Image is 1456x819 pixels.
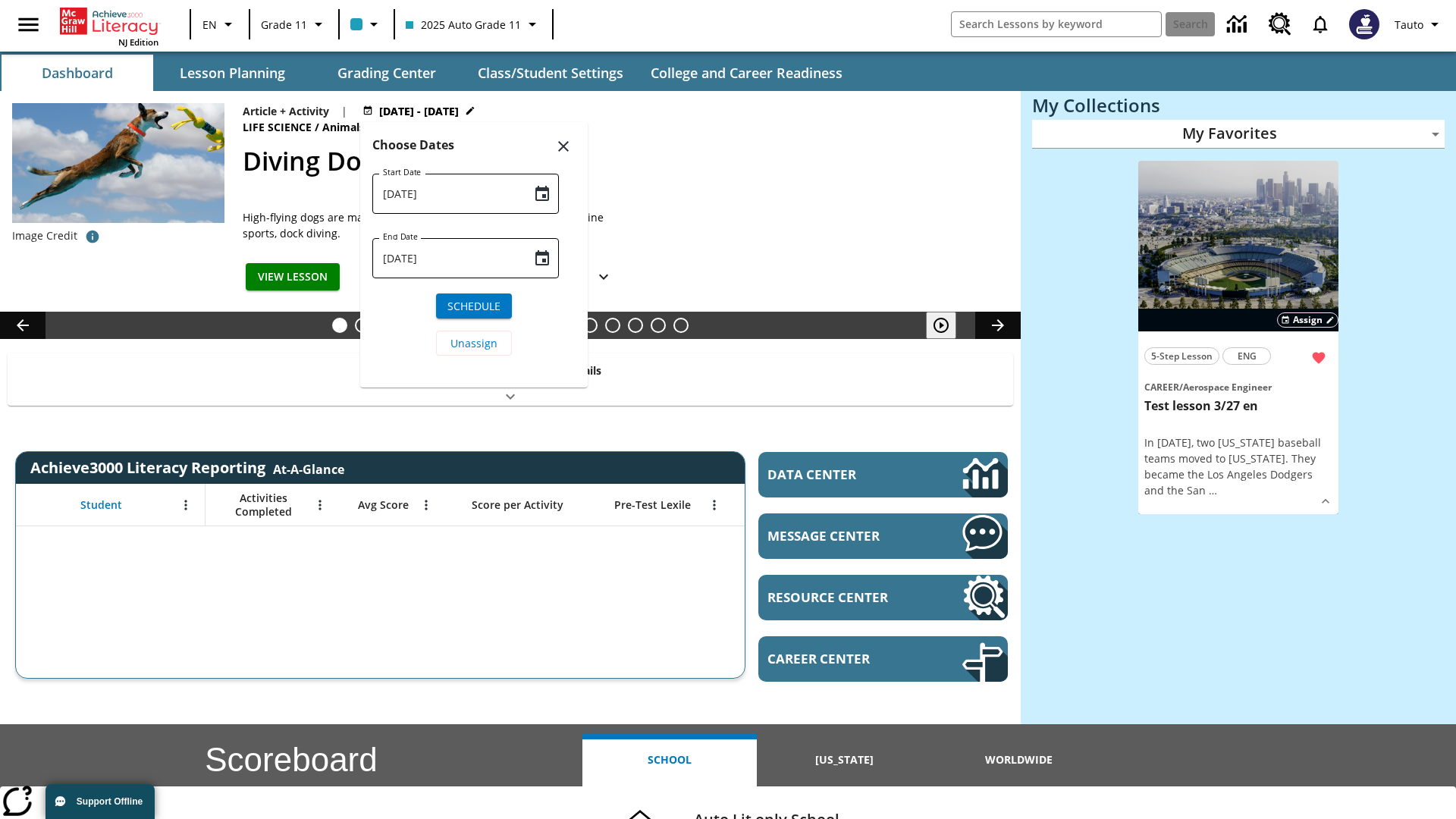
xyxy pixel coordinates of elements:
[1305,344,1332,372] button: Remove from Favorites
[400,11,548,38] button: Class: 2025 Auto Grade 11, Select your class
[243,103,329,119] p: Article + Activity
[243,209,622,241] div: High-flying dogs are making a splash in one the fastest-growing canine sports, dock diving.
[758,513,1008,559] a: Message Center
[1260,4,1301,45] a: Resource Center, Will open in new tab
[45,784,155,819] button: Support Offline
[1144,347,1219,365] button: 5-Step Lesson
[174,494,197,516] button: Open Menu
[196,11,244,38] button: Language: EN, Select a language
[527,179,557,209] button: Choose date, selected date is Aug 26, 2025
[118,36,158,48] span: NJ Edition
[406,17,521,33] span: 2025 Auto Grade 11
[8,353,1013,406] div: Show Class Announcement Details
[1032,120,1445,149] div: My Favorites
[372,134,576,155] h6: Choose Dates
[60,6,158,36] a: Home
[202,17,217,33] span: EN
[341,103,347,119] span: |
[12,103,224,223] img: A dog is jumping high in the air in an attempt to grab a yellow toy with its mouth.
[1277,312,1338,328] button: Assign Choose Dates
[1144,381,1179,394] span: Career
[1179,381,1183,394] span: /
[1301,5,1340,44] a: Notifications
[673,318,689,333] button: Slide 16 The Constitution's Balancing Act
[6,2,51,47] button: Open side menu
[932,733,1106,786] button: Worldwide
[767,588,917,606] span: Resource Center
[436,293,512,318] button: Schedule
[80,498,122,512] span: Student
[372,238,521,278] input: MMMM-DD-YYYY
[255,11,334,38] button: Grade: Grade 11, Select a grade
[758,575,1008,620] a: Resource Center, Will open in new tab
[1238,348,1257,364] span: ENG
[1389,11,1450,38] button: Profile/Settings
[545,128,582,165] button: Close
[975,312,1021,339] button: Lesson carousel, Next
[466,55,635,91] button: Class/Student Settings
[651,318,666,333] button: Slide 15 Point of View
[332,318,347,333] button: Slide 1 Diving Dogs Make a Splash
[582,318,598,333] button: Slide 12 Career Lesson
[1222,347,1271,365] button: ENG
[758,636,1008,682] a: Career Center
[1138,161,1338,515] div: lesson details
[767,466,911,483] span: Data Center
[1183,381,1272,394] span: Aerospace Engineer
[527,243,557,274] button: Choose date, selected date is Aug 26, 2025
[12,228,77,243] p: Image Credit
[1218,4,1260,45] a: Data Center
[582,733,757,786] button: School
[1151,348,1213,364] span: 5-Step Lesson
[243,142,1003,180] h2: Diving Dogs Make a Splash
[926,312,971,339] div: Play
[447,298,500,314] span: Schedule
[383,231,418,243] label: End Date
[1144,435,1332,498] div: In [DATE], two [US_STATE] baseball teams moved to [US_STATE]. They became the Los Angeles Dodgers...
[1293,313,1323,327] span: Assign
[1349,9,1379,39] img: Avatar
[243,119,315,136] span: Life Science
[605,318,620,333] button: Slide 13 Between Two Worlds
[767,650,917,667] span: Career Center
[309,494,331,516] button: Open Menu
[261,17,307,33] span: Grade 11
[77,796,143,807] span: Support Offline
[450,335,497,351] span: Unassign
[415,494,438,516] button: Open Menu
[379,103,459,119] span: [DATE] - [DATE]
[703,494,726,516] button: Open Menu
[639,55,855,91] button: College and Career Readiness
[156,55,308,91] button: Lesson Planning
[383,167,421,178] label: Start Date
[372,134,576,368] div: Choose date
[30,457,344,478] span: Achieve3000 Literacy Reporting
[315,120,319,134] span: /
[359,103,479,119] button: Aug 26 - Aug 26 Choose Dates
[1314,490,1337,513] button: Show Details
[1395,17,1423,33] span: Tauto
[60,5,158,48] div: Home
[344,11,389,38] button: Class color is light blue. Change class color
[588,263,619,291] button: Show Details
[273,458,344,478] div: At-A-Glance
[1032,95,1445,116] h3: My Collections
[952,12,1161,36] input: search field
[767,527,917,544] span: Message Center
[1340,5,1389,44] button: Select a new avatar
[372,174,521,214] input: MMMM-DD-YYYY
[2,55,153,91] button: Dashboard
[757,733,931,786] button: [US_STATE]
[926,312,956,339] button: Play
[355,318,370,333] button: Slide 2 Do You Want Fries With That?
[358,498,409,512] span: Avg Score
[322,119,368,136] span: Animals
[1144,378,1332,395] span: Topic: Career/Aerospace Engineer
[311,55,463,91] button: Grading Center
[628,318,643,333] button: Slide 14 Hooray for Constitution Day!
[472,498,563,512] span: Score per Activity
[758,452,1008,497] a: Data Center
[246,263,340,291] button: View Lesson
[614,498,691,512] span: Pre-Test Lexile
